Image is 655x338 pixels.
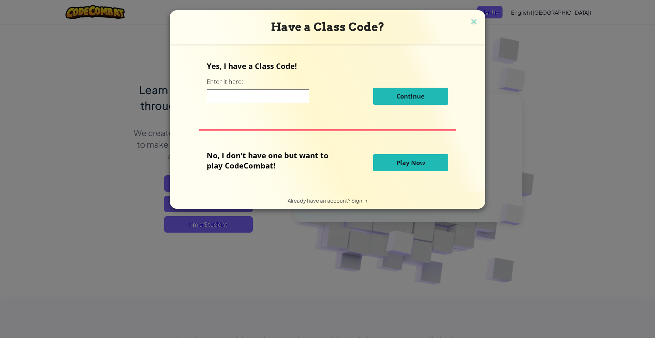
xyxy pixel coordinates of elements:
[271,20,384,34] span: Have a Class Code?
[207,150,339,171] p: No, I don't have one but want to play CodeCombat!
[207,61,448,71] p: Yes, I have a Class Code!
[469,17,478,27] img: close icon
[207,77,243,86] label: Enter it here:
[396,92,425,100] span: Continue
[288,197,351,204] span: Already have an account?
[373,88,448,105] button: Continue
[373,154,448,171] button: Play Now
[396,159,425,167] span: Play Now
[351,197,367,204] a: Sign in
